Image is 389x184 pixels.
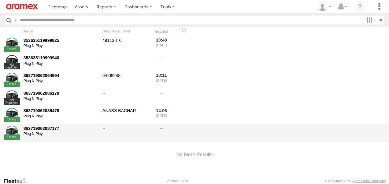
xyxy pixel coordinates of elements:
div: Device [23,29,99,33]
div: Plug N Play [24,114,98,119]
div: 18:11 [DATE] [150,72,173,88]
i: ? [355,2,365,12]
div: 863719062087177 [24,126,98,131]
img: aramex-logo.svg [6,4,38,9]
div: 6-008248 [102,72,147,88]
div: Hicham Abourifa [316,2,333,11]
a: Terms and Conditions [353,179,386,183]
div: Version: 308.01 [167,179,190,183]
div: Plug N Play [24,97,98,101]
div: 14:06 [DATE] [150,107,173,123]
div: 353635119999940 [24,55,98,61]
div: © Copyright 2025 - [325,179,386,183]
div: Plug N Play [24,61,98,66]
span: Refresh [180,28,188,33]
div: Installed [150,30,173,33]
div: ANASS BACHAR [102,107,147,123]
label: Search Filter Options [364,16,377,24]
div: 353635119999825 [24,38,98,43]
div: Linked Asset Label [102,29,147,33]
div: 863719062086476 [24,108,98,113]
div: Plug N Play [24,44,98,49]
div: 49113 T 6 [102,37,147,53]
a: Visit our Website [3,178,31,184]
div: 863719062064994 [24,73,98,78]
div: 863719062086179 [24,90,98,96]
label: Search Query [13,16,18,24]
div: Plug N Play [24,132,98,137]
div: 10:48 [DATE] [150,37,173,53]
div: Plug N Play [24,79,98,84]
